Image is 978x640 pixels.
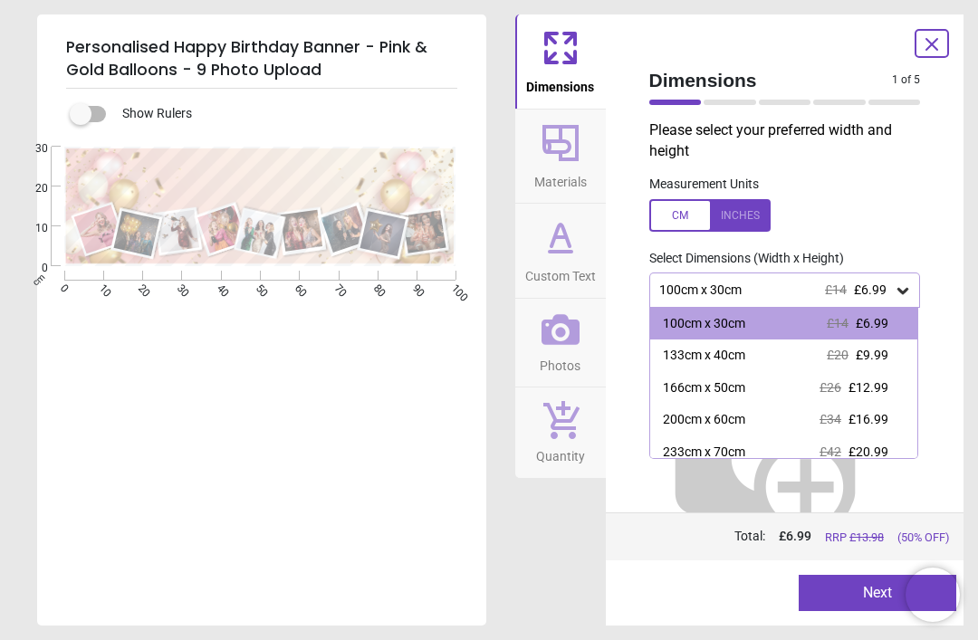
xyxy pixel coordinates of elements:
[663,379,745,397] div: 166cm x 50cm
[663,411,745,429] div: 200cm x 60cm
[786,529,811,543] span: 6.99
[856,316,888,330] span: £6.99
[849,380,888,395] span: £12.99
[825,530,884,546] span: RRP
[536,439,585,466] span: Quantity
[14,261,48,276] span: 0
[515,204,606,298] button: Custom Text
[779,528,811,546] span: £
[14,141,48,157] span: 30
[525,259,596,286] span: Custom Text
[647,528,950,546] div: Total:
[849,530,884,544] span: £ 13.98
[66,29,457,89] h5: Personalised Happy Birthday Banner - Pink & Gold Balloons - 9 Photo Upload
[820,412,841,426] span: £34
[820,380,841,395] span: £26
[897,530,949,546] span: (50% OFF)
[892,72,920,88] span: 1 of 5
[663,315,745,333] div: 100cm x 30cm
[906,568,960,622] iframe: Brevo live chat
[663,444,745,462] div: 233cm x 70cm
[849,412,888,426] span: £16.99
[649,120,935,161] p: Please select your preferred width and height
[515,387,606,478] button: Quantity
[526,70,594,97] span: Dimensions
[534,165,587,192] span: Materials
[81,103,486,125] div: Show Rulers
[854,282,887,297] span: £6.99
[14,221,48,236] span: 10
[820,444,841,459] span: £42
[825,282,847,297] span: £14
[663,347,745,365] div: 133cm x 40cm
[649,176,759,194] label: Measurement Units
[540,349,580,376] span: Photos
[827,348,849,362] span: £20
[515,14,606,109] button: Dimensions
[799,575,956,611] button: Next
[515,110,606,204] button: Materials
[856,348,888,362] span: £9.99
[649,67,893,93] span: Dimensions
[849,444,888,459] span: £20.99
[515,299,606,387] button: Photos
[657,282,895,298] div: 100cm x 30cm
[14,181,48,196] span: 20
[635,250,844,268] label: Select Dimensions (Width x Height)
[827,316,849,330] span: £14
